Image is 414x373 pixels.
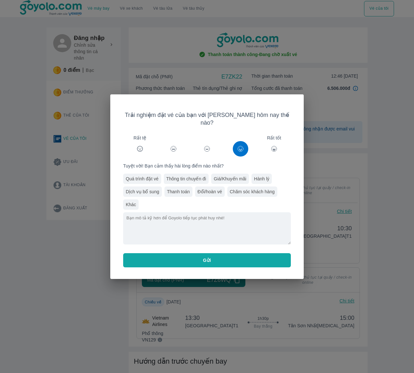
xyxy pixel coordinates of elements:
[267,135,281,141] span: Rất tốt
[195,186,225,197] div: Đổi/hoàn vé
[211,174,249,184] div: Giá/Khuyến mãi
[123,186,162,197] div: Dịch vụ bổ sung
[123,199,139,210] div: Khác
[133,135,146,141] span: Rất tệ
[164,174,209,184] div: Thông tin chuyến đi
[227,186,277,197] div: Chăm sóc khách hàng
[123,163,291,169] span: Tuyệt vời! Bạn cảm thấy hài lòng điểm nào nhất?
[123,253,291,267] button: Gửi
[203,257,211,263] span: Gửi
[251,174,272,184] div: Hành lý
[123,174,161,184] div: Quá trình đặt vé
[164,186,192,197] div: Thanh toán
[123,111,291,127] span: Trải nghiệm đặt vé của bạn với [PERSON_NAME] hôm nay thế nào?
